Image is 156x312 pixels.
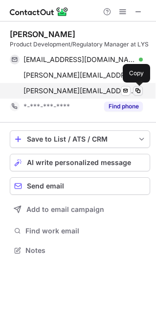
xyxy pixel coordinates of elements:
[23,86,135,95] span: [PERSON_NAME][EMAIL_ADDRESS][DOMAIN_NAME]
[25,227,146,235] span: Find work email
[10,130,150,148] button: save-profile-one-click
[10,201,150,218] button: Add to email campaign
[104,102,143,111] button: Reveal Button
[27,159,131,166] span: AI write personalized message
[10,40,150,49] div: Product Development/Regulatory Manager at LYS
[25,246,146,255] span: Notes
[23,71,135,80] span: [PERSON_NAME][EMAIL_ADDRESS][PERSON_NAME][DOMAIN_NAME]
[23,55,135,64] span: [EMAIL_ADDRESS][DOMAIN_NAME]
[10,154,150,171] button: AI write personalized message
[10,6,68,18] img: ContactOut v5.3.10
[27,182,64,190] span: Send email
[27,135,133,143] div: Save to List / ATS / CRM
[10,244,150,257] button: Notes
[10,224,150,238] button: Find work email
[10,29,75,39] div: [PERSON_NAME]
[26,206,104,213] span: Add to email campaign
[10,177,150,195] button: Send email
